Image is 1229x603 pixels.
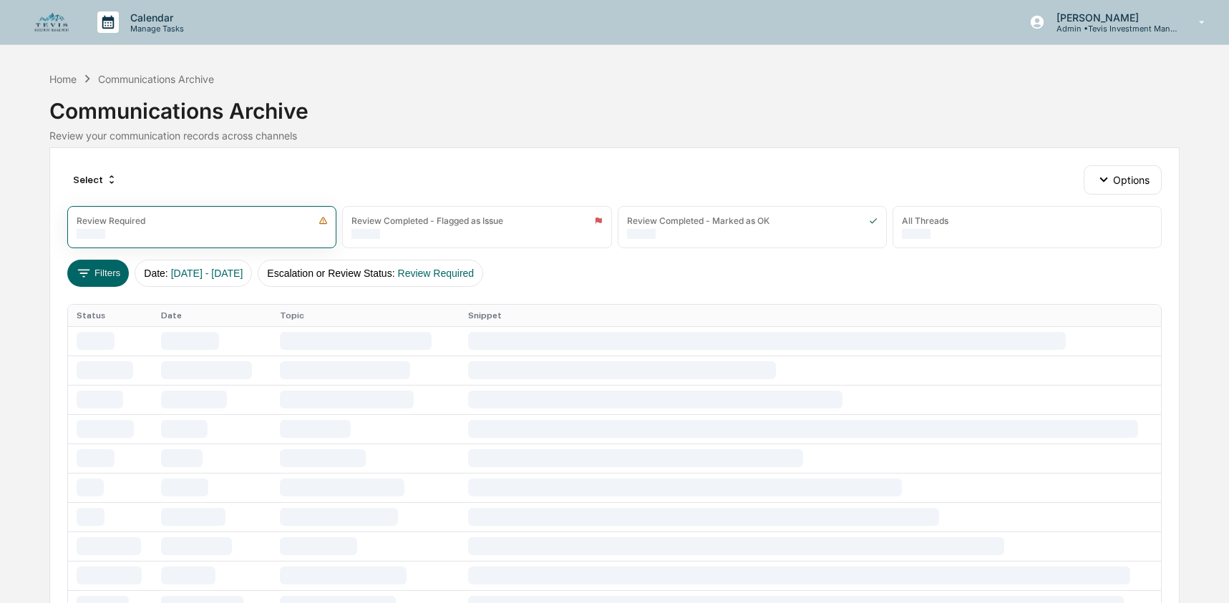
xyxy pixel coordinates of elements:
[627,215,769,226] div: Review Completed - Marked as OK
[49,73,77,85] div: Home
[67,168,123,191] div: Select
[1045,11,1178,24] p: [PERSON_NAME]
[68,305,152,326] th: Status
[1084,165,1162,194] button: Options
[152,305,271,326] th: Date
[869,216,878,225] img: icon
[67,260,130,287] button: Filters
[351,215,503,226] div: Review Completed - Flagged as Issue
[49,129,1180,142] div: Review your communication records across channels
[319,216,328,225] img: icon
[594,216,603,225] img: icon
[171,268,243,279] span: [DATE] - [DATE]
[398,268,475,279] span: Review Required
[34,13,69,32] img: logo
[77,215,145,226] div: Review Required
[258,260,483,287] button: Escalation or Review Status:Review Required
[135,260,252,287] button: Date:[DATE] - [DATE]
[271,305,459,326] th: Topic
[49,87,1180,124] div: Communications Archive
[1045,24,1178,34] p: Admin • Tevis Investment Management
[98,73,214,85] div: Communications Archive
[119,11,191,24] p: Calendar
[119,24,191,34] p: Manage Tasks
[902,215,948,226] div: All Threads
[460,305,1162,326] th: Snippet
